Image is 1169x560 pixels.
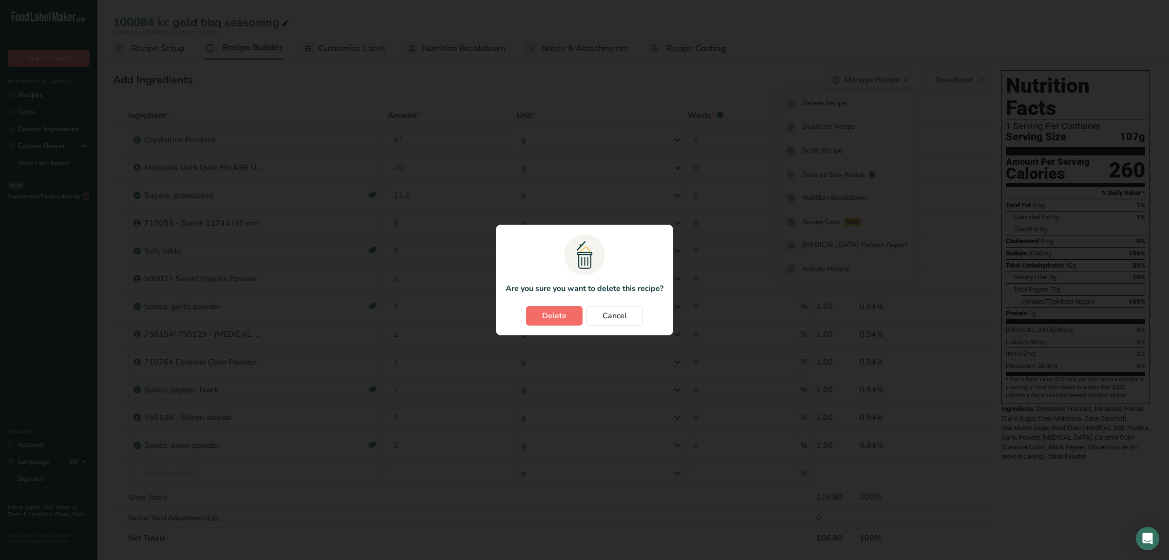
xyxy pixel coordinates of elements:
[506,283,663,294] p: Are you sure you want to delete this recipe?
[526,306,583,326] button: Delete
[542,310,566,322] span: Delete
[603,310,627,322] span: Cancel
[1136,527,1159,550] div: Open Intercom Messenger
[586,306,643,326] button: Cancel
